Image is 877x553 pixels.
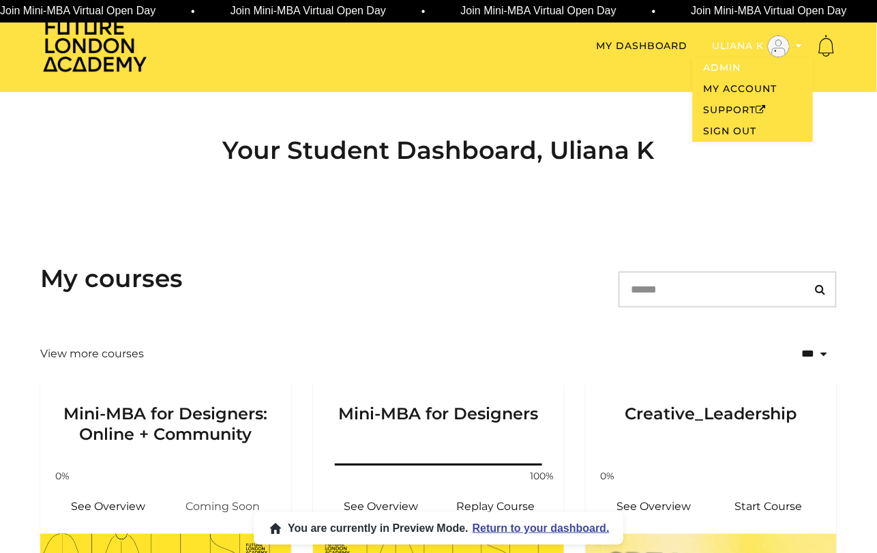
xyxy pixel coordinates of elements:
[329,382,548,445] h3: Mini-MBA for Designers
[166,490,280,523] span: Coming Soon
[596,39,688,53] a: My Dashboard
[46,469,78,483] span: 0%
[191,3,195,20] span: •
[40,346,144,362] a: View more courses
[526,469,559,483] span: 100%
[693,121,813,142] a: Sign Out
[421,3,426,20] span: •
[324,490,438,523] a: Mini-MBA for Designers: See Overview
[743,337,837,371] select: status
[602,382,820,445] h3: Creative_Leadership
[597,490,711,523] a: Creative_Leadership: See Overview
[711,490,826,523] a: Creative_Leadership: Resume Course
[693,57,813,78] a: Admin
[51,490,166,523] a: Mini-MBA for Designers: Online + Community: See Overview
[693,78,813,100] a: My Account
[254,512,623,545] button: You are currently in Preview Mode.Return to your dashboard.
[586,382,837,461] a: Creative_Leadership
[473,522,610,535] span: Return to your dashboard.
[713,35,803,57] button: Toggle menu
[57,382,275,445] h3: Mini-MBA for Designers: Online + Community
[313,382,564,461] a: Mini-MBA for Designers
[693,100,813,121] a: SupportOpen in a new window
[438,490,553,523] a: Mini-MBA for Designers: Resume Course
[40,18,149,73] img: Home Page
[591,469,624,483] span: 0%
[40,264,183,293] h3: My courses
[652,3,656,20] span: •
[756,105,767,115] i: Open in a new window
[40,136,837,165] h2: Your Student Dashboard, Uliana K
